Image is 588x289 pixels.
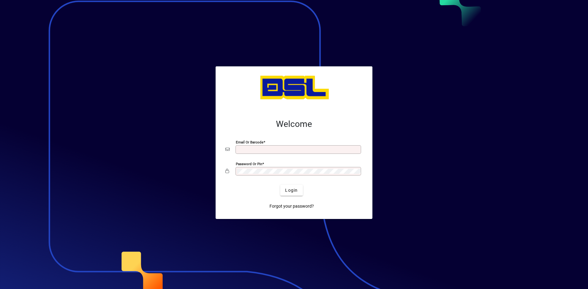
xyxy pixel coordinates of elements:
[285,187,298,194] span: Login
[225,119,363,129] h2: Welcome
[236,162,262,166] mat-label: Password or Pin
[267,201,316,212] a: Forgot your password?
[236,140,263,144] mat-label: Email or Barcode
[269,203,314,209] span: Forgot your password?
[280,185,303,196] button: Login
